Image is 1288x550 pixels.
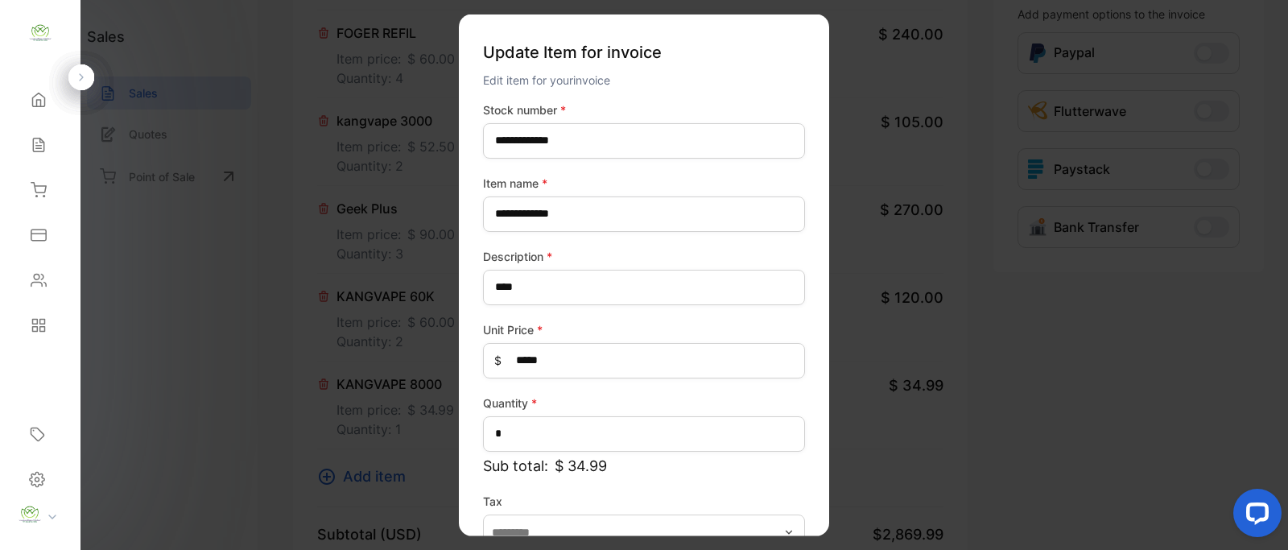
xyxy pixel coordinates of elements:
[494,351,502,368] span: $
[483,394,805,411] label: Quantity
[483,101,805,118] label: Stock number
[555,454,607,476] span: $ 34.99
[483,247,805,264] label: Description
[28,21,52,45] img: logo
[483,320,805,337] label: Unit Price
[1220,482,1288,550] iframe: LiveChat chat widget
[483,454,805,476] p: Sub total:
[483,174,805,191] label: Item name
[18,502,42,527] img: profile
[483,492,805,509] label: Tax
[483,72,610,86] span: Edit item for your invoice
[483,33,805,70] p: Update Item for invoice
